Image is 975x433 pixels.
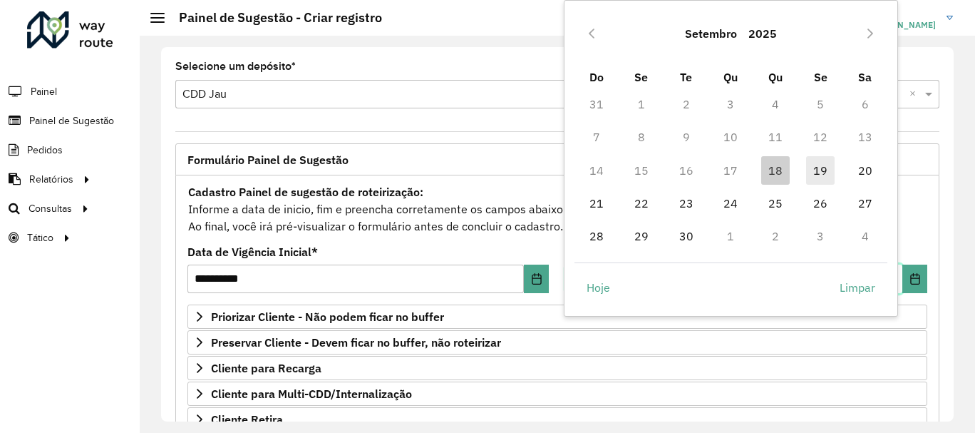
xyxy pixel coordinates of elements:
[574,88,619,121] td: 31
[753,154,798,187] td: 18
[211,388,412,399] span: Cliente para Multi-CDD/Internalização
[753,220,798,253] td: 2
[187,330,927,355] a: Preservar Cliente - Devem ficar no buffer, não roteirizar
[798,121,843,153] td: 12
[187,243,318,260] label: Data de Vigência Inicial
[187,154,349,165] span: Formulário Painel de Sugestão
[619,154,664,187] td: 15
[524,265,549,293] button: Choose Date
[708,121,753,153] td: 10
[679,16,743,51] button: Choose Month
[27,230,53,245] span: Tático
[619,121,664,153] td: 8
[723,70,738,84] span: Qu
[29,201,72,216] span: Consultas
[753,121,798,153] td: 11
[582,222,611,250] span: 28
[842,154,887,187] td: 20
[708,154,753,187] td: 17
[627,189,656,218] span: 22
[619,88,664,121] td: 1
[902,265,927,293] button: Choose Date
[798,220,843,253] td: 3
[708,220,753,253] td: 1
[574,187,619,220] td: 21
[842,187,887,220] td: 27
[858,70,872,84] span: Sa
[798,154,843,187] td: 19
[574,121,619,153] td: 7
[580,22,603,45] button: Previous Month
[798,88,843,121] td: 5
[768,70,783,84] span: Qu
[188,185,423,199] strong: Cadastro Painel de sugestão de roteirização:
[664,220,708,253] td: 30
[211,414,283,425] span: Cliente Retira
[175,58,296,75] label: Selecione um depósito
[29,113,114,128] span: Painel de Sugestão
[587,279,610,296] span: Hoje
[842,220,887,253] td: 4
[806,189,835,218] span: 26
[27,143,63,158] span: Pedidos
[211,337,501,348] span: Preservar Cliente - Devem ficar no buffer, não roteirizar
[798,187,843,220] td: 26
[29,172,73,187] span: Relatórios
[187,382,927,406] a: Cliente para Multi-CDD/Internalização
[165,10,382,26] h2: Painel de Sugestão - Criar registro
[827,273,887,302] button: Limpar
[187,356,927,380] a: Cliente para Recarga
[589,70,604,84] span: Do
[716,189,745,218] span: 24
[574,273,622,302] button: Hoje
[627,222,656,250] span: 29
[708,88,753,121] td: 3
[619,220,664,253] td: 29
[909,86,922,103] span: Clear all
[664,121,708,153] td: 9
[187,183,927,235] div: Informe a data de inicio, fim e preencha corretamente os campos abaixo. Ao final, você irá pré-vi...
[851,156,879,185] span: 20
[31,84,57,99] span: Painel
[814,70,827,84] span: Se
[842,88,887,121] td: 6
[708,187,753,220] td: 24
[664,154,708,187] td: 16
[672,222,701,250] span: 30
[574,220,619,253] td: 28
[187,407,927,432] a: Cliente Retira
[761,189,790,218] span: 25
[753,88,798,121] td: 4
[187,305,927,329] a: Priorizar Cliente - Não podem ficar no buffer
[842,121,887,153] td: 13
[753,187,798,220] td: 25
[211,362,321,374] span: Cliente para Recarga
[211,311,444,322] span: Priorizar Cliente - Não podem ficar no buffer
[761,156,790,185] span: 18
[859,22,882,45] button: Next Month
[672,189,701,218] span: 23
[664,187,708,220] td: 23
[582,189,611,218] span: 21
[743,16,783,51] button: Choose Year
[806,156,835,185] span: 19
[664,88,708,121] td: 2
[680,70,692,84] span: Te
[634,70,648,84] span: Se
[619,187,664,220] td: 22
[840,279,875,296] span: Limpar
[574,154,619,187] td: 14
[851,189,879,218] span: 27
